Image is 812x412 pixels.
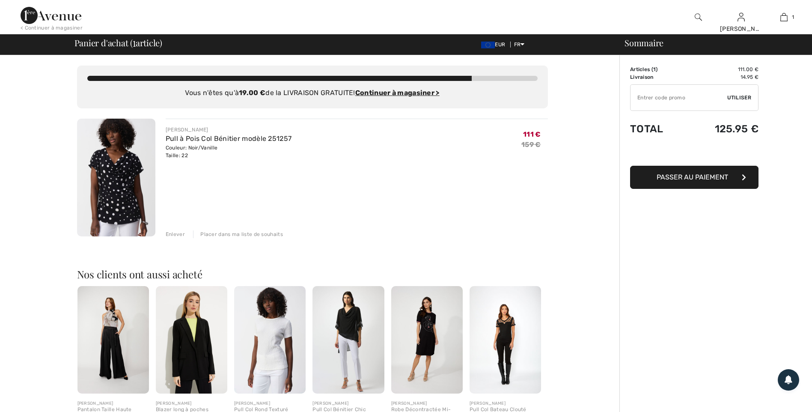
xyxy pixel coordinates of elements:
[77,400,149,407] div: [PERSON_NAME]
[193,230,283,238] div: Placer dans ma liste de souhaits
[234,286,306,394] img: Pull Col Rond Texturé modèle 251167
[470,400,541,407] div: [PERSON_NAME]
[792,13,794,21] span: 1
[685,73,758,81] td: 14.95 €
[521,140,541,149] s: 159 €
[156,286,227,394] img: Blazer long à poches modèle 231064S24
[77,119,155,236] img: Pull à Pois Col Bénitier modèle 251257
[166,126,291,134] div: [PERSON_NAME]
[614,39,807,47] div: Sommaire
[523,130,541,138] span: 111 €
[312,286,384,394] img: Pull Col Bénitier Chic modèle 251740
[727,94,751,102] span: Utiliser
[695,12,702,22] img: recherche
[21,24,83,32] div: < Continuer à magasiner
[630,166,758,189] button: Passer au paiement
[657,173,728,181] span: Passer au paiement
[391,286,463,394] img: Robe Décontractée Mi-Longue modèle 256819U
[470,286,541,394] img: Pull Col Bateau Clouté modèle 243465u
[312,400,384,407] div: [PERSON_NAME]
[630,73,685,81] td: Livraison
[156,400,227,407] div: [PERSON_NAME]
[738,12,745,22] img: Mes infos
[738,13,745,21] a: Se connecter
[87,88,538,98] div: Vous n'êtes qu'à de la LIVRAISON GRATUITE!
[720,24,762,33] div: [PERSON_NAME]
[133,36,136,48] span: 1
[166,134,291,143] a: Pull à Pois Col Bénitier modèle 251257
[763,12,805,22] a: 1
[77,269,548,279] h2: Nos clients ont aussi acheté
[355,89,440,97] a: Continuer à magasiner >
[630,114,685,143] td: Total
[630,143,758,163] iframe: PayPal
[630,66,685,73] td: Articles ( )
[514,42,525,48] span: FR
[166,144,291,159] div: Couleur: Noir/Vanille Taille: 22
[685,114,758,143] td: 125.95 €
[780,12,788,22] img: Mon panier
[239,89,265,97] strong: 19.00 €
[481,42,509,48] span: EUR
[77,286,149,394] img: Pantalon Taille Haute Ceinturé modèle 258259
[21,7,81,24] img: 1ère Avenue
[234,400,306,407] div: [PERSON_NAME]
[631,85,727,110] input: Code promo
[653,66,656,72] span: 1
[166,230,185,238] div: Enlever
[74,39,163,47] span: Panier d'achat ( article)
[685,66,758,73] td: 111.00 €
[481,42,495,48] img: Euro
[391,400,463,407] div: [PERSON_NAME]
